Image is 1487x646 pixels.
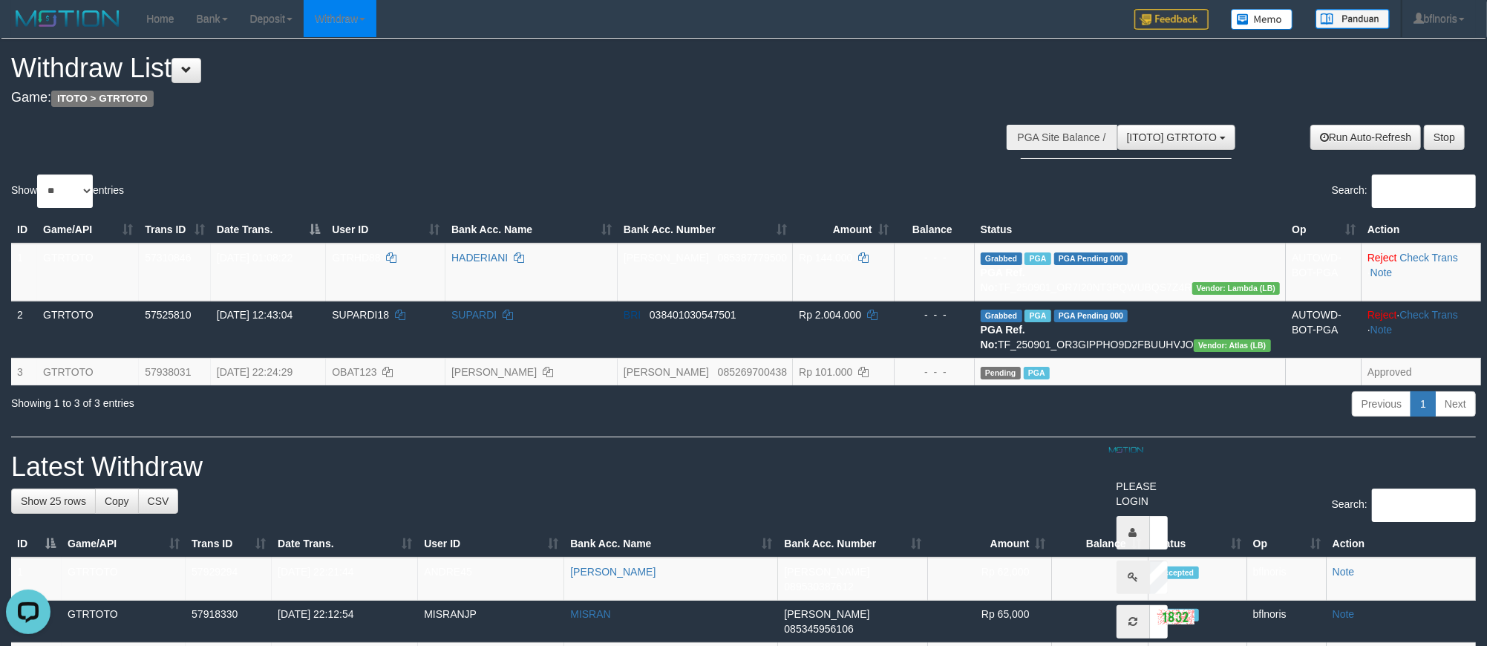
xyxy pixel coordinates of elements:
[395,309,405,321] a: Copy undefined to clipboard
[418,601,564,643] td: MISRANJP
[62,601,186,643] td: GTRTOTO
[37,216,139,244] th: Game/API: activate to sort column ascending
[1424,125,1465,150] a: Stop
[1024,310,1050,322] span: Marked by bfljody
[618,216,793,244] th: Bank Acc. Number: activate to sort column ascending
[784,608,869,620] span: [PERSON_NAME]
[1148,530,1247,558] th: Status: activate to sort column ascending
[778,530,927,558] th: Bank Acc. Number: activate to sort column ascending
[799,252,852,264] span: Rp 144.000
[272,530,418,558] th: Date Trans.: activate to sort column ascending
[1362,358,1481,385] td: Approved
[11,301,37,358] td: 2
[186,558,272,601] td: 57929294
[383,366,393,378] a: Copy undefined to clipboard
[1024,367,1050,379] span: Marked by bflnoris
[981,252,1022,265] span: Grabbed
[11,390,609,411] div: Showing 1 to 3 of 3 entries
[11,7,124,30] img: MOTION_logo.png
[799,309,861,321] span: Rp 2.004.000
[95,489,139,514] a: Copy
[272,558,418,601] td: [DATE] 22:21:44
[386,252,396,264] a: Copy undefined to clipboard
[901,307,969,322] div: - - -
[145,366,191,378] span: 57938031
[37,358,139,385] td: GTRTOTO
[650,309,736,321] span: Copy 038401030547501 to clipboard
[1231,9,1293,30] img: Button%20Memo.svg
[418,530,564,558] th: User ID: activate to sort column ascending
[895,216,975,244] th: Balance
[332,309,389,321] span: SUPARDI18
[217,252,293,264] span: [DATE] 01:08:22
[272,601,418,643] td: [DATE] 22:12:54
[1024,252,1050,265] span: Marked by bflnoris
[784,581,853,593] span: Copy 089530387612 to clipboard
[1286,244,1362,301] td: AUTOWD-BOT-PGA
[1333,566,1355,578] a: Note
[1054,252,1128,265] span: PGA Pending
[928,558,1052,601] td: Rp 62,000
[624,252,709,264] span: [PERSON_NAME]
[570,608,610,620] a: MISRAN
[11,53,976,83] h1: Withdraw List
[418,558,564,601] td: ANDRE45
[1052,601,1148,643] td: -
[139,216,211,244] th: Trans ID: activate to sort column ascending
[1332,489,1476,522] label: Search:
[332,252,380,264] span: GTRHD88
[1007,125,1117,150] div: PGA Site Balance /
[858,366,869,378] a: Copy 101000 to clipboard
[145,252,191,264] span: 57310846
[11,244,37,301] td: 1
[928,530,1052,558] th: Amount: activate to sort column ascending
[718,366,787,378] span: Copy 085269700438 to clipboard
[1352,391,1411,417] a: Previous
[326,216,445,244] th: User ID: activate to sort column ascending
[1332,174,1476,208] label: Search:
[784,623,853,635] span: Copy 085345956106 to clipboard
[1316,9,1390,29] img: panduan.png
[514,252,524,264] a: Copy undefined to clipboard
[445,216,618,244] th: Bank Acc. Name: activate to sort column ascending
[1310,125,1421,150] a: Run Auto-Refresh
[217,309,293,321] span: [DATE] 12:43:04
[1052,558,1148,601] td: -
[981,310,1022,322] span: Grabbed
[145,309,191,321] span: 57525810
[975,301,1287,358] td: TF_250901_OR3GIPPHO9D2FBUUHVJO
[1134,9,1209,30] img: Feedback.jpg
[148,495,169,507] span: CSV
[1157,610,1194,624] img: captcha
[186,530,272,558] th: Trans ID: activate to sort column ascending
[901,250,969,265] div: - - -
[1362,244,1481,301] td: · ·
[1400,252,1459,264] a: Check Trans
[858,252,869,264] a: Copy 144000 to clipboard
[11,489,96,514] a: Show 25 rows
[1372,489,1476,522] input: Search:
[1194,339,1271,352] span: Vendor URL: https://dashboard.q2checkout.com/secure
[217,366,293,378] span: [DATE] 22:24:29
[975,244,1287,301] td: TF_250901_OR7I20NT3PQWUBQS7Z4R
[624,366,709,378] span: [PERSON_NAME]
[21,495,86,507] span: Show 25 rows
[1108,446,1145,454] img: MOTION_logo.png
[1362,216,1481,244] th: Action
[37,244,139,301] td: GTRTOTO
[11,530,62,558] th: ID: activate to sort column descending
[1286,216,1362,244] th: Op: activate to sort column ascending
[332,366,376,378] span: OBAT123
[928,601,1052,643] td: Rp 65,000
[11,174,124,208] label: Show entries
[1400,309,1459,321] a: Check Trans
[11,452,1476,482] h1: Latest Withdraw
[718,252,787,264] span: Copy 085387779500 to clipboard
[1192,282,1281,295] span: Vendor URL: https://dashboard.q2checkout.com/secure
[105,495,129,507] span: Copy
[799,366,852,378] span: Rp 101.000
[1327,530,1476,558] th: Action
[543,366,553,378] a: Copy undefined to clipboard
[1247,530,1327,558] th: Op: activate to sort column ascending
[1362,301,1481,358] td: · ·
